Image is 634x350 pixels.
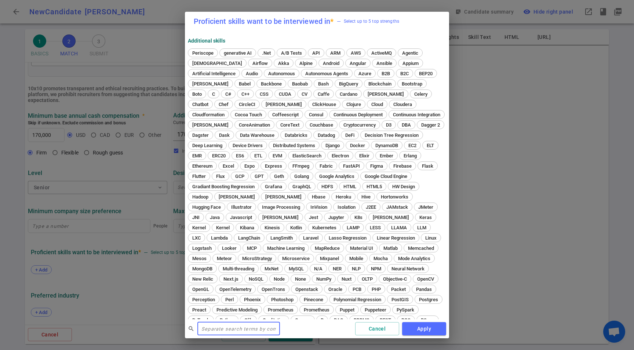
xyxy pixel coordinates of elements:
[262,163,285,169] span: Express
[310,102,339,107] span: ClickHouse
[223,297,236,302] span: Perl
[297,61,315,66] span: Alpine
[337,91,360,97] span: Cardano
[223,91,234,97] span: C#
[315,132,338,138] span: Datadog
[314,276,334,282] span: NumPy
[391,102,415,107] span: Cloudera
[214,256,234,261] span: Meteor
[368,163,386,169] span: Figma
[260,317,287,323] span: Qualitative
[347,61,369,66] span: Angular
[379,71,393,76] span: B2B
[391,163,414,169] span: Firebase
[373,143,401,148] span: DynamoDB
[236,102,258,107] span: CircleCI
[416,204,436,210] span: JMeter
[319,184,336,189] span: HDFS
[190,215,202,220] span: JNI
[290,163,312,169] span: FFmpeg
[399,317,413,323] span: ROS
[288,225,305,230] span: Kotlin
[326,215,347,220] span: Jupyter
[330,266,344,271] span: NER
[190,184,257,189] span: Gradiant Boosting Regression
[190,297,218,302] span: Perception
[369,102,386,107] span: Cloud
[337,18,399,25] span: Select up to 5 top strengths
[216,194,258,200] span: [PERSON_NAME]
[292,317,313,323] span: Quasar
[257,91,271,97] span: CSS
[390,184,418,189] span: HW Design
[311,266,325,271] span: N/A
[317,174,357,179] span: Google Analytics
[336,81,361,87] span: BigQuery
[413,287,434,292] span: Pandas
[190,204,223,210] span: Hugging Face
[368,266,384,271] span: NPM
[262,184,285,189] span: Grafana
[307,122,336,128] span: Couchbase
[362,174,410,179] span: Google Cloud Engine
[270,143,318,148] span: Distributed Systems
[333,194,354,200] span: Heroku
[416,71,435,76] span: BEP20
[190,276,216,282] span: New Relic
[389,225,409,230] span: LLAMA
[209,153,228,158] span: ERC20
[364,184,385,189] span: HTML5
[216,102,231,107] span: Chef
[398,71,411,76] span: B2C
[326,287,345,292] span: Oracle
[292,276,309,282] span: None
[423,235,439,241] span: Linux
[335,204,358,210] span: Isolation
[303,71,351,76] span: Autonomous Agents
[316,81,331,87] span: Bash
[347,256,366,261] span: Mobile
[359,276,375,282] span: OLTP
[347,245,376,251] span: Material UI
[300,235,321,241] span: Laravel
[331,297,384,302] span: Polynomial Regression
[405,245,437,251] span: Memcached
[357,153,372,158] span: Elixir
[396,256,433,261] span: Mode Analytics
[399,122,413,128] span: DBA
[374,235,418,241] span: Linear Regression
[252,174,266,179] span: GPT
[190,71,238,76] span: Artificial Intelligence
[220,266,257,271] span: Multi-threading
[236,122,273,128] span: CoreAnimation
[301,307,332,313] span: Prometheus
[276,61,292,66] span: Akka
[402,322,446,336] button: Apply
[190,287,212,292] span: OpenGL
[221,276,241,282] span: Next.js
[371,256,390,261] span: Mocha
[190,245,214,251] span: Logstash
[366,81,394,87] span: Blockchain
[262,225,283,230] span: Kinesis
[237,132,277,138] span: Data Warehouse
[320,61,342,66] span: Android
[190,81,231,87] span: [PERSON_NAME]
[190,235,203,241] span: LXC
[197,323,280,335] input: Separate search terms by comma or space
[323,143,342,148] span: Django
[356,71,374,76] span: Azure
[221,50,254,56] span: generative AI
[237,225,257,230] span: Kibana
[258,81,284,87] span: Backbone
[310,225,339,230] span: Kubernetes
[214,174,227,179] span: Flux
[217,317,237,323] span: Python
[378,194,411,200] span: Hortonworks
[359,194,373,200] span: Hive
[412,91,430,97] span: Celery
[347,143,368,148] span: Docker
[190,174,208,179] span: Flutter
[341,122,378,128] span: Cryptocurrency
[260,215,301,220] span: [PERSON_NAME]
